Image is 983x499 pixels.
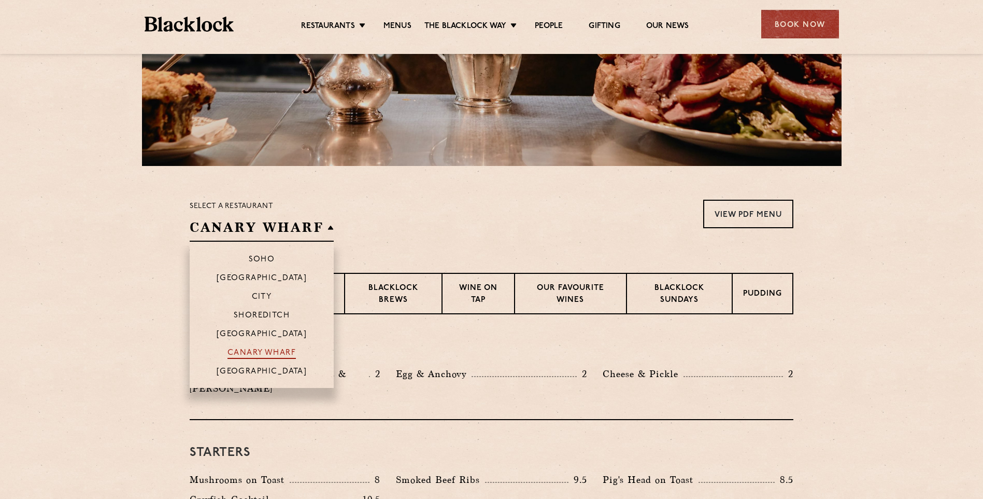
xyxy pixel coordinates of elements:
p: Cheese & Pickle [603,367,683,381]
p: Blacklock Sundays [637,283,721,307]
a: View PDF Menu [703,200,793,228]
p: Shoreditch [234,311,290,322]
a: Our News [646,21,689,33]
p: Wine on Tap [453,283,504,307]
p: Mushrooms on Toast [190,473,290,487]
p: 2 [577,367,587,381]
p: Pudding [743,288,782,301]
a: Gifting [589,21,620,33]
p: Select a restaurant [190,200,334,213]
a: Restaurants [301,21,355,33]
p: 2 [783,367,793,381]
p: 9.5 [568,473,587,487]
p: Smoked Beef Ribs [396,473,485,487]
p: 8 [369,473,380,487]
p: Canary Wharf [227,349,296,359]
a: Menus [383,21,411,33]
p: Blacklock Brews [355,283,431,307]
h2: Canary Wharf [190,218,334,242]
h3: Pre Chop Bites [190,340,793,354]
p: Pig's Head on Toast [603,473,699,487]
p: Our favourite wines [525,283,615,307]
p: Egg & Anchovy [396,367,472,381]
p: [GEOGRAPHIC_DATA] [217,367,307,378]
a: People [535,21,563,33]
p: 8.5 [775,473,793,487]
h3: Starters [190,446,793,460]
div: Book Now [761,10,839,38]
p: [GEOGRAPHIC_DATA] [217,330,307,340]
p: [GEOGRAPHIC_DATA] [217,274,307,284]
p: City [252,293,272,303]
p: 2 [370,367,380,381]
a: The Blacklock Way [424,21,506,33]
img: BL_Textured_Logo-footer-cropped.svg [145,17,234,32]
p: Soho [249,255,275,266]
